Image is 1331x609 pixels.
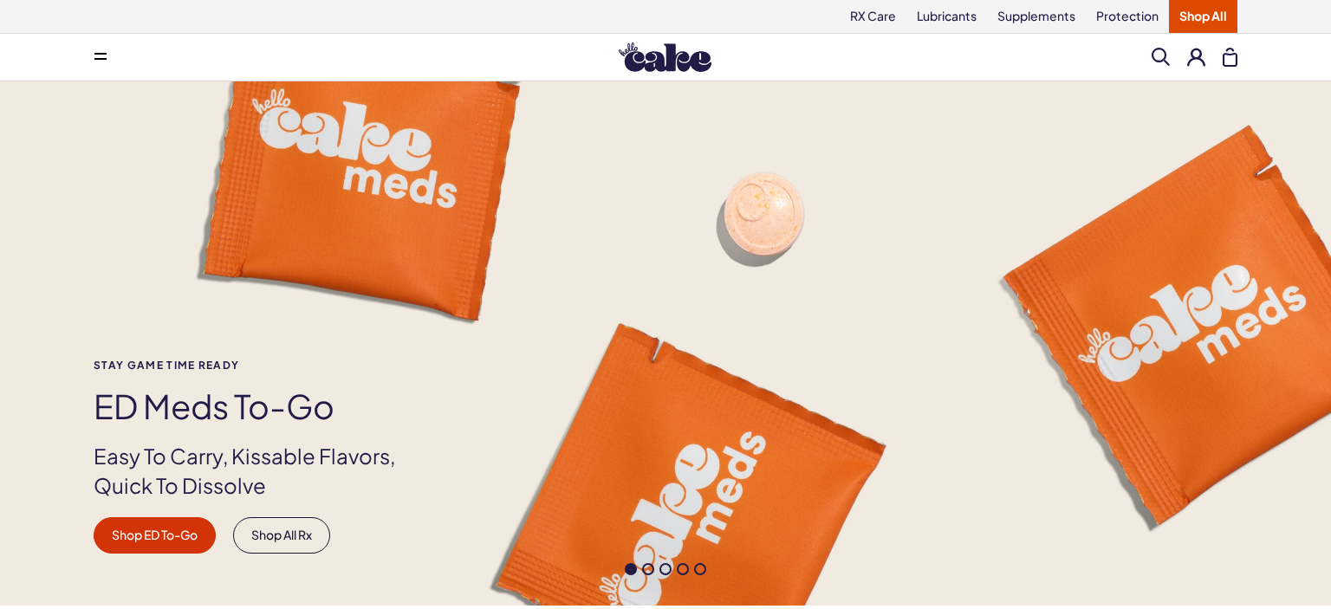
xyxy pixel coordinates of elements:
[94,388,425,424] h1: ED Meds to-go
[619,42,711,72] img: Hello Cake
[94,360,425,371] span: Stay Game time ready
[233,517,330,554] a: Shop All Rx
[94,517,216,554] a: Shop ED To-Go
[94,442,425,500] p: Easy To Carry, Kissable Flavors, Quick To Dissolve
